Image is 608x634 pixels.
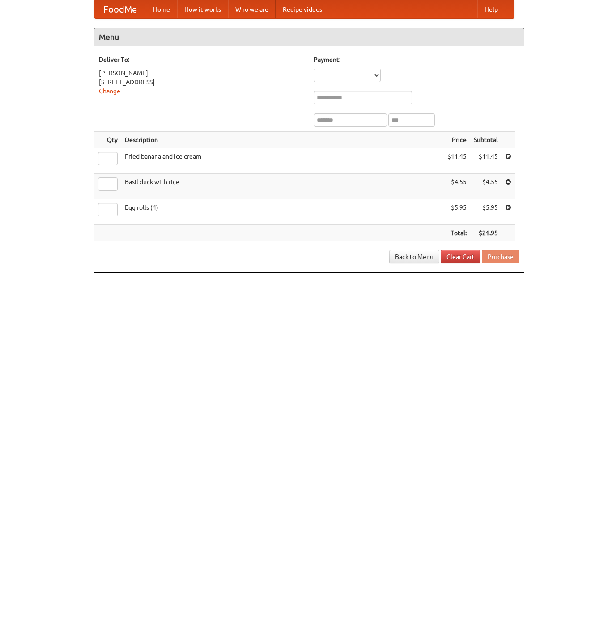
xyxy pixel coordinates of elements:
td: $5.95 [470,199,502,225]
td: $4.55 [444,174,470,199]
h5: Deliver To: [99,55,305,64]
a: Back to Menu [389,250,439,263]
th: Total: [444,225,470,242]
td: Fried banana and ice cream [121,148,444,174]
td: $5.95 [444,199,470,225]
th: Qty [94,132,121,148]
td: Basil duck with rice [121,174,444,199]
a: FoodMe [94,0,146,18]
td: $4.55 [470,174,502,199]
td: $11.45 [470,148,502,174]
td: Egg rolls (4) [121,199,444,225]
h5: Payment: [314,55,519,64]
th: Price [444,132,470,148]
td: $11.45 [444,148,470,174]
a: How it works [177,0,228,18]
h4: Menu [94,28,524,46]
a: Help [477,0,505,18]
th: Description [121,132,444,148]
a: Recipe videos [276,0,329,18]
a: Who we are [228,0,276,18]
a: Change [99,87,120,95]
a: Home [146,0,177,18]
div: [PERSON_NAME] [99,69,305,78]
a: Clear Cart [441,250,480,263]
th: $21.95 [470,225,502,242]
div: [STREET_ADDRESS] [99,78,305,86]
button: Purchase [482,250,519,263]
th: Subtotal [470,132,502,148]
